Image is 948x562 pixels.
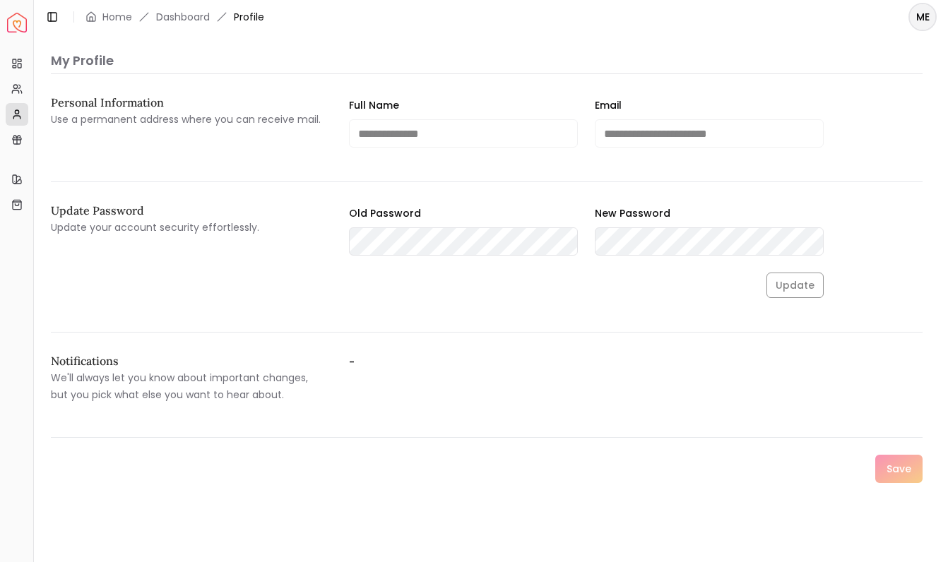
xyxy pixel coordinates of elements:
h2: Update Password [51,205,326,216]
button: ME [908,3,937,31]
p: We'll always let you know about important changes, but you pick what else you want to hear about. [51,369,326,403]
a: Dashboard [156,10,210,24]
span: Profile [234,10,264,24]
p: Update your account security effortlessly. [51,219,326,236]
label: Email [595,98,622,112]
p: My Profile [51,51,923,71]
nav: breadcrumb [85,10,264,24]
label: New Password [595,206,670,220]
h2: Personal Information [51,97,326,108]
a: Spacejoy [7,13,27,32]
h2: Notifications [51,355,326,366]
span: ME [910,4,935,30]
p: Use a permanent address where you can receive mail. [51,111,326,128]
label: - [349,355,624,403]
img: Spacejoy Logo [7,13,27,32]
label: Old Password [349,206,421,220]
label: Full Name [349,98,399,112]
a: Home [102,10,132,24]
